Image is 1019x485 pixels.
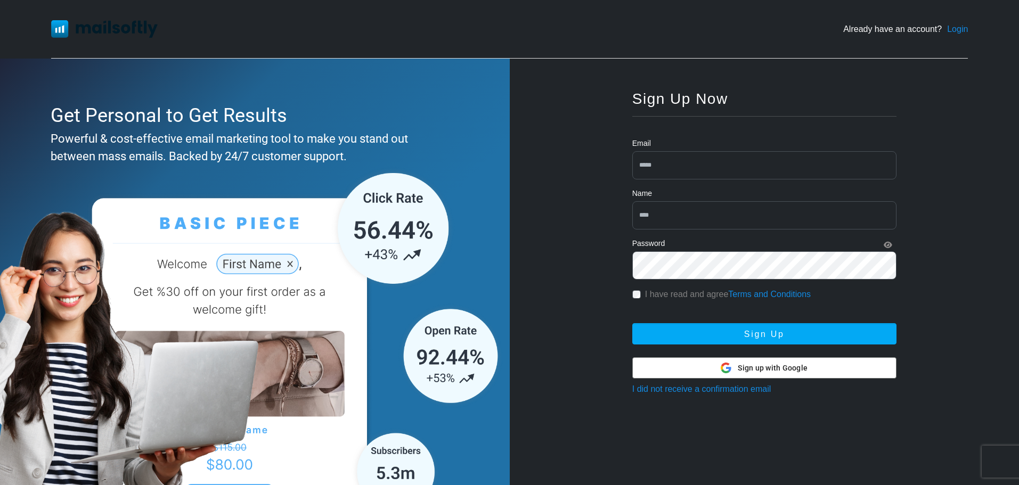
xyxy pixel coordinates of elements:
button: Sign up with Google [632,357,896,379]
label: I have read and agree [645,288,811,301]
a: I did not receive a confirmation email [632,384,771,393]
label: Name [632,188,652,199]
span: Sign up with Google [738,363,808,374]
i: Show Password [884,241,892,249]
label: Email [632,138,651,149]
div: Powerful & cost-effective email marketing tool to make you stand out between mass emails. Backed ... [51,130,454,165]
div: Get Personal to Get Results [51,101,454,130]
div: Already have an account? [843,23,968,36]
label: Password [632,238,665,249]
span: Sign Up Now [632,91,728,107]
a: Terms and Conditions [728,290,811,299]
button: Sign Up [632,323,896,344]
a: Login [947,23,968,36]
img: Mailsoftly [51,20,158,37]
